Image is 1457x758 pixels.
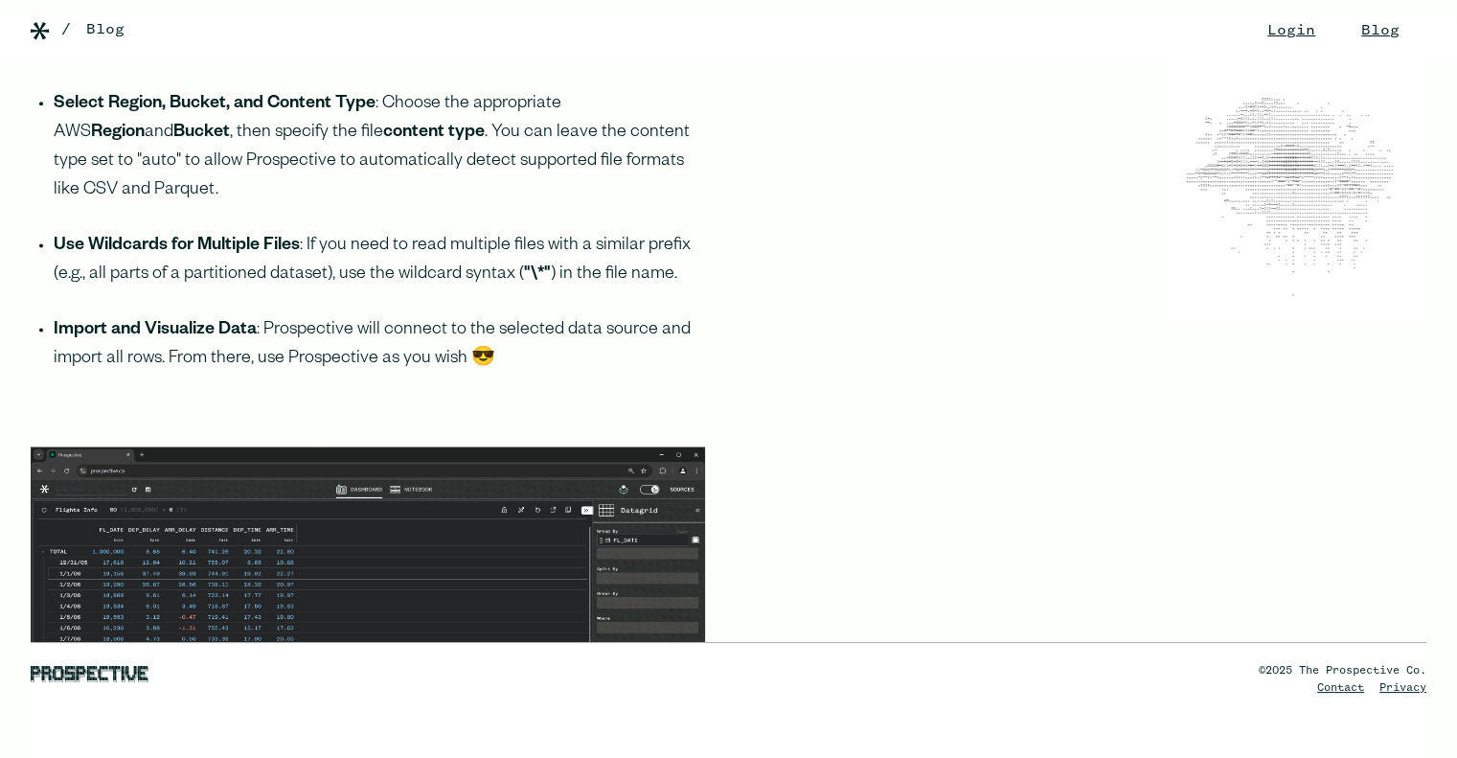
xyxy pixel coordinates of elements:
a: Contact [1317,682,1364,694]
div: / [61,18,71,41]
strong: content type [383,124,485,143]
strong: Bucket [173,124,230,143]
li: : If you need to read multiple files with a similar prefix (e.g., all parts of a partitioned data... [54,232,705,316]
li: : Choose the appropriate AWS and , then specify the file . You can leave the content type set to ... [54,90,705,232]
strong: Select Region, Bucket, and Content Type [54,95,376,114]
a: Blog [86,18,125,41]
strong: Use Wildcards for Multiple Files [54,237,300,256]
div: ©2025 The Prospective Co. [1259,662,1426,679]
strong: Region [91,124,145,143]
strong: Import and Visualize Data [54,321,257,340]
li: : Prospective will connect to the selected data source and import all rows. From there, use Prosp... [54,316,705,401]
a: Privacy [1379,682,1426,694]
